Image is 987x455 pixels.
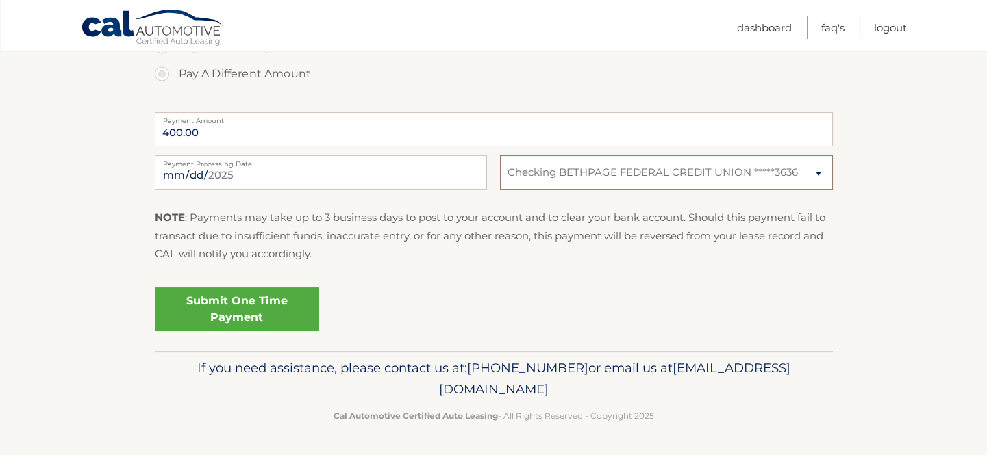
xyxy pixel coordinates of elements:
label: Pay A Different Amount [155,60,833,88]
p: : Payments may take up to 3 business days to post to your account and to clear your bank account.... [155,209,833,263]
label: Payment Processing Date [155,155,487,166]
a: Dashboard [737,16,792,39]
p: If you need assistance, please contact us at: or email us at [164,357,824,401]
input: Payment Date [155,155,487,190]
strong: Cal Automotive Certified Auto Leasing [334,411,498,421]
strong: NOTE [155,211,185,224]
a: Cal Automotive [81,9,225,49]
a: FAQ's [821,16,845,39]
span: [PHONE_NUMBER] [467,360,588,376]
a: Submit One Time Payment [155,287,319,331]
label: Payment Amount [155,112,833,123]
a: Logout [874,16,907,39]
p: - All Rights Reserved - Copyright 2025 [164,408,824,423]
input: Payment Amount [155,112,833,146]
